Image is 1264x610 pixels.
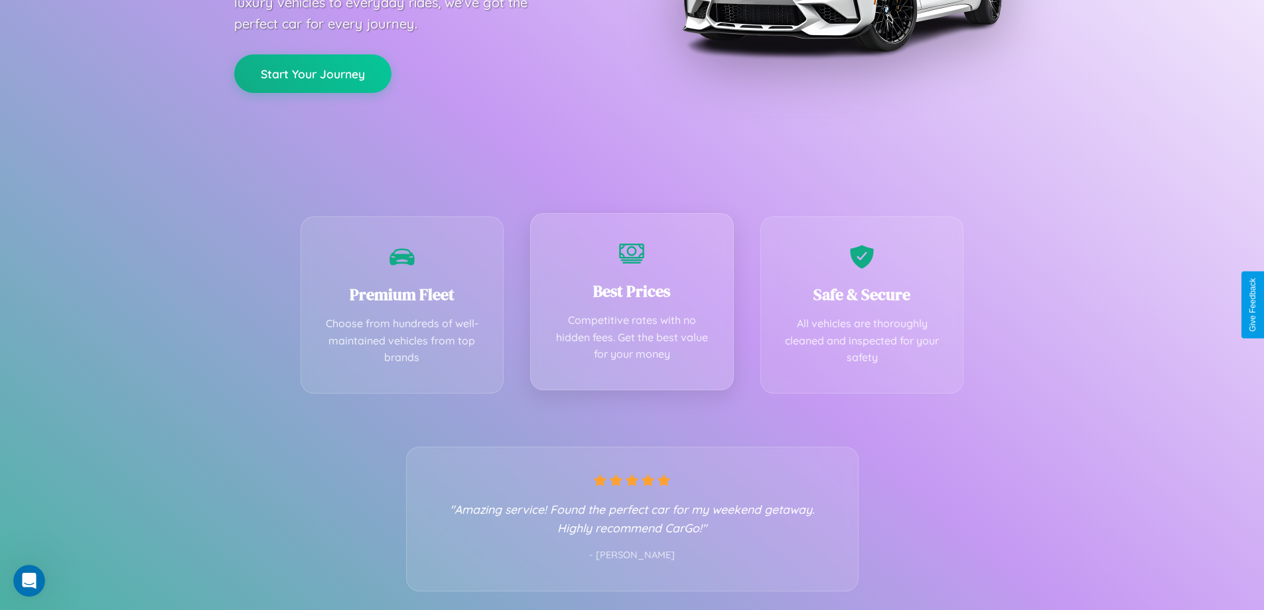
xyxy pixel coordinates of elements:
p: Competitive rates with no hidden fees. Get the best value for your money [551,312,713,363]
h3: Safe & Secure [781,283,944,305]
p: - [PERSON_NAME] [433,547,831,564]
p: All vehicles are thoroughly cleaned and inspected for your safety [781,315,944,366]
h3: Premium Fleet [321,283,484,305]
p: Choose from hundreds of well-maintained vehicles from top brands [321,315,484,366]
div: Give Feedback [1248,278,1257,332]
button: Start Your Journey [234,54,391,93]
iframe: Intercom live chat [13,565,45,597]
h3: Best Prices [551,280,713,302]
p: "Amazing service! Found the perfect car for my weekend getaway. Highly recommend CarGo!" [433,500,831,537]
